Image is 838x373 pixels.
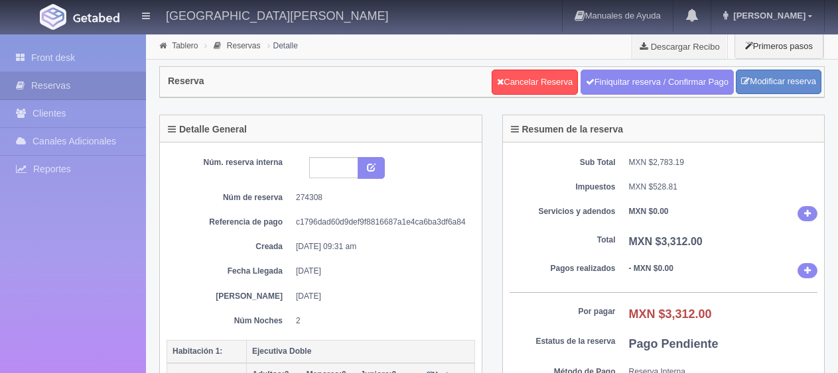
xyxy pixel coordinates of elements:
dd: MXN $2,783.19 [629,157,818,168]
span: [PERSON_NAME] [730,11,805,21]
dt: Creada [176,241,283,252]
dt: Pagos realizados [510,263,616,274]
dt: Impuestos [510,182,616,193]
dd: [DATE] [296,266,465,277]
dd: 2 [296,315,465,327]
dt: Sub Total [510,157,616,168]
a: Finiquitar reserva / Confirmar Pago [581,70,734,95]
dt: Total [510,235,616,246]
a: Descargar Recibo [632,33,727,60]
dt: Por pagar [510,306,616,317]
button: Primeros pasos [734,33,823,59]
h4: Reserva [168,76,204,86]
dd: c1796dad60d9def9f8816687a1e4ca6ba3df6a84 [296,217,465,228]
dt: Fecha Llegada [176,266,283,277]
a: Tablero [172,41,198,50]
b: - MXN $0.00 [629,264,673,273]
b: MXN $3,312.00 [629,236,703,247]
dt: Servicios y adendos [510,206,616,217]
dd: [DATE] 09:31 am [296,241,465,252]
dt: Núm Noches [176,315,283,327]
h4: Resumen de la reserva [511,125,624,134]
a: Reservas [227,41,261,50]
img: Getabed [40,4,66,30]
th: Ejecutiva Doble [247,340,475,363]
h4: [GEOGRAPHIC_DATA][PERSON_NAME] [166,7,388,23]
dt: Estatus de la reserva [510,336,616,347]
dt: Núm de reserva [176,192,283,203]
dd: [DATE] [296,291,465,302]
dd: 274308 [296,192,465,203]
dt: [PERSON_NAME] [176,291,283,302]
dt: Núm. reserva interna [176,157,283,168]
a: Modificar reserva [736,70,821,94]
li: Detalle [264,39,301,52]
h4: Detalle General [168,125,247,134]
b: MXN $3,312.00 [629,307,712,321]
dd: MXN $528.81 [629,182,818,193]
dt: Referencia de pago [176,217,283,228]
a: Cancelar Reserva [492,70,578,95]
b: Habitación 1: [173,346,222,356]
b: Pago Pendiente [629,337,719,350]
img: Getabed [73,13,119,23]
b: MXN $0.00 [629,207,669,216]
